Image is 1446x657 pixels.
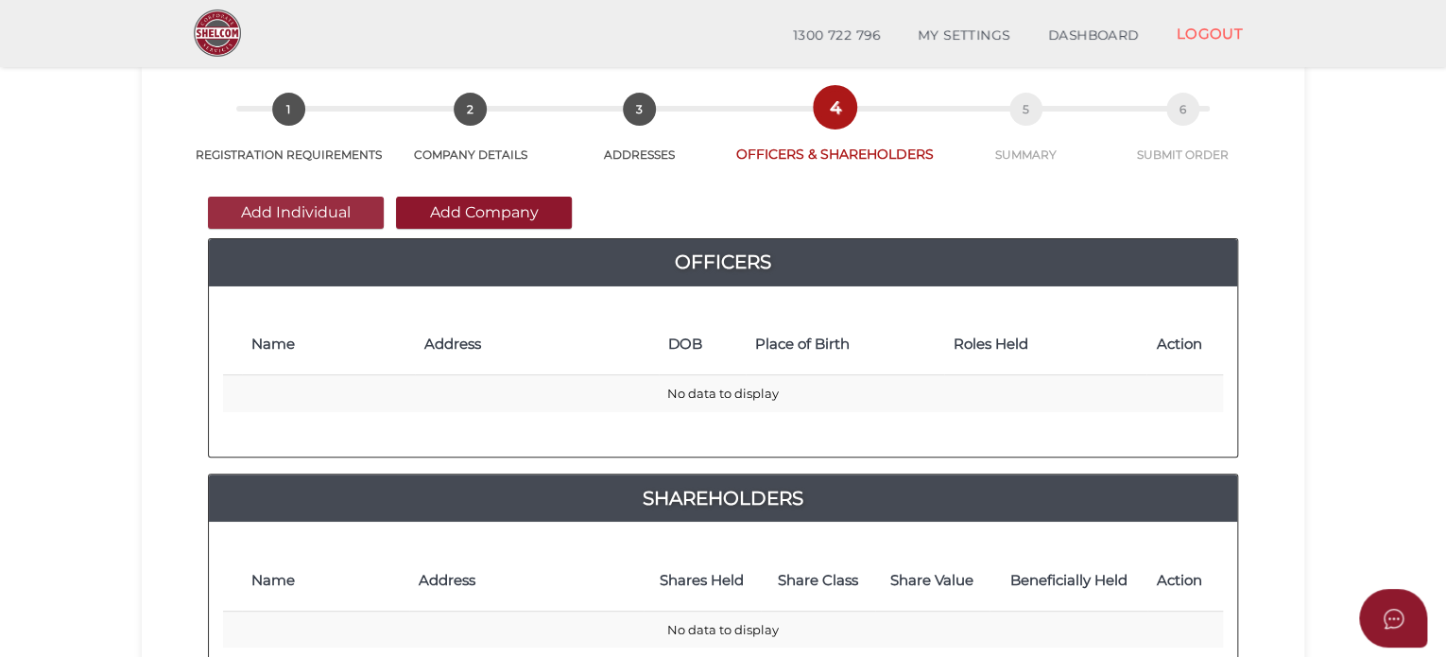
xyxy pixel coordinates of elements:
h4: Name [251,573,400,589]
button: Add Individual [208,197,384,229]
span: 6 [1166,93,1199,126]
button: Open asap [1359,589,1427,648]
h4: Share Class [770,573,866,589]
a: 6SUBMIT ORDER [1109,113,1257,163]
h4: DOB [668,337,737,353]
button: Add Company [396,197,572,229]
a: Shareholders [209,483,1237,513]
td: No data to display [223,375,1223,412]
h4: Address [424,337,649,353]
h4: Action [1156,337,1214,353]
a: 4OFFICERS & SHAREHOLDERS [727,112,943,164]
a: Officers [209,247,1237,277]
a: 5SUMMARY [943,113,1108,163]
span: 5 [1009,93,1042,126]
td: No data to display [223,611,1223,648]
a: 3ADDRESSES [553,113,727,163]
span: 3 [623,93,656,126]
a: 2COMPANY DETAILS [387,113,552,163]
span: 2 [454,93,487,126]
h4: Beneficially Held [999,573,1138,589]
h4: Place of Birth [755,337,934,353]
a: DASHBOARD [1029,17,1158,55]
h4: Action [1157,573,1214,589]
h4: Name [251,337,405,353]
h4: Address [419,573,634,589]
h4: Roles Held [954,337,1138,353]
h4: Share Value [885,573,980,589]
a: 1REGISTRATION REQUIREMENTS [189,113,387,163]
span: 4 [818,91,852,124]
a: MY SETTINGS [899,17,1029,55]
a: LOGOUT [1157,14,1262,53]
span: 1 [272,93,305,126]
h4: Shares Held [653,573,751,589]
a: 1300 722 796 [774,17,899,55]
